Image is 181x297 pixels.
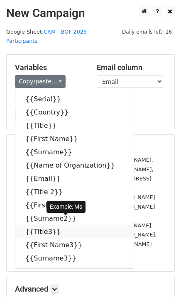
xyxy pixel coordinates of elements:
a: {{Surname2}} [15,212,134,225]
a: {{Title3}} [15,225,134,239]
div: Example: Ms [46,201,86,213]
a: {{First Name}} [15,132,134,146]
a: {{Country}} [15,106,134,119]
span: Daily emails left: 16 [119,27,175,37]
a: CRM - BOF 2025 Participants [6,29,87,44]
a: Copy/paste... [15,75,66,88]
a: {{Email}} [15,172,134,185]
h2: New Campaign [6,6,175,20]
small: [PERSON_NAME][EMAIL_ADDRESS][PERSON_NAME][DOMAIN_NAME], [EMAIL_ADDRESS][DOMAIN_NAME], [DOMAIN_NAM... [15,222,157,247]
small: Google Sheet: [6,29,87,44]
a: Daily emails left: 16 [119,29,175,35]
div: Tiện ích trò chuyện [139,257,181,297]
h5: Advanced [15,285,166,294]
h5: Variables [15,63,84,72]
a: {{First Name3}} [15,239,134,252]
a: {{First Name2}} [15,199,134,212]
a: {{Title 2}} [15,185,134,199]
a: {{Surname3}} [15,252,134,265]
a: {{Surname}} [15,146,134,159]
h5: Email column [97,63,166,72]
a: {{Name of Organization}} [15,159,134,172]
a: {{Serial}} [15,93,134,106]
small: [EMAIL_ADDRESS][DOMAIN_NAME], [DOMAIN_NAME][EMAIL_ADDRESS][DOMAIN_NAME], [DOMAIN_NAME][EMAIL_ADDR... [15,194,155,219]
a: {{Title}} [15,119,134,132]
iframe: Chat Widget [139,257,181,297]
